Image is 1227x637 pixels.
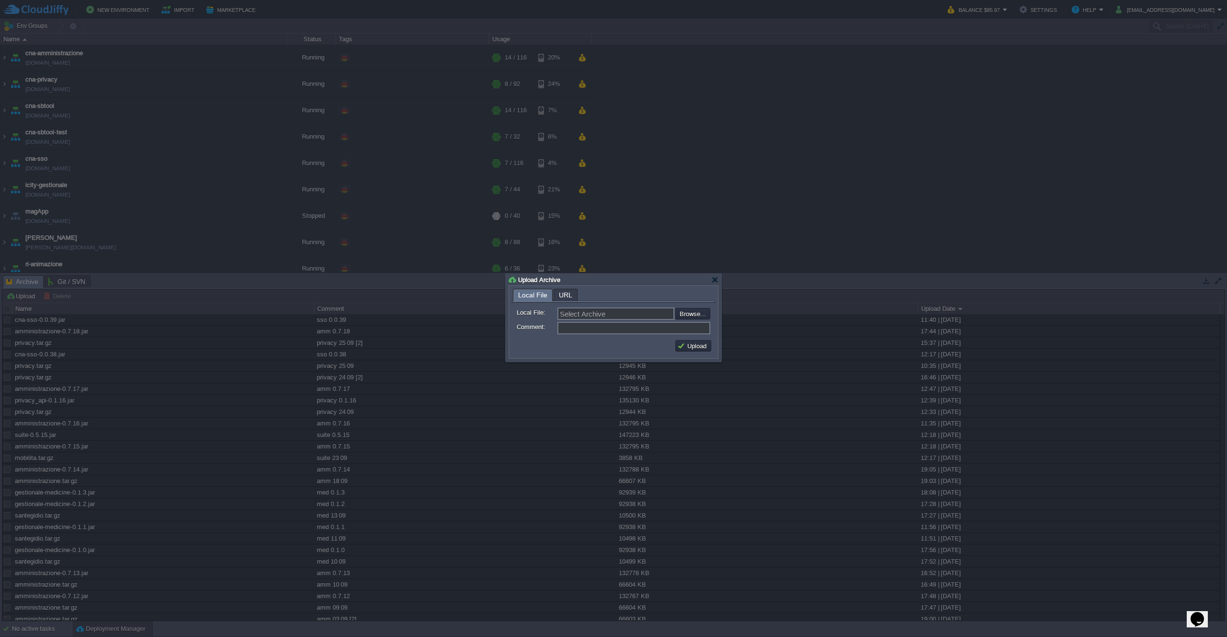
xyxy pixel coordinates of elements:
span: URL [559,289,572,301]
span: Upload Archive [518,276,560,283]
span: Local File [518,289,547,301]
iframe: chat widget [1187,599,1217,627]
button: Upload [677,342,709,350]
label: Local File: [517,307,556,318]
label: Comment: [517,322,556,332]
